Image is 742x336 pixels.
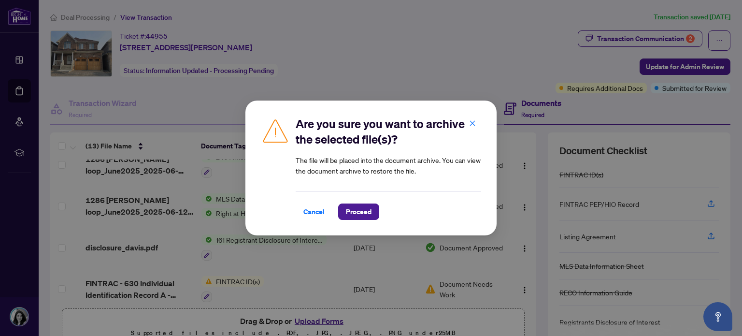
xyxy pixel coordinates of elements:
[261,116,290,145] img: Caution Icon
[296,204,332,220] button: Cancel
[296,155,481,176] article: The file will be placed into the document archive. You can view the document archive to restore t...
[303,204,325,219] span: Cancel
[346,204,371,219] span: Proceed
[469,120,476,127] span: close
[296,116,481,147] h2: Are you sure you want to archive the selected file(s)?
[338,204,379,220] button: Proceed
[703,302,732,331] button: Open asap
